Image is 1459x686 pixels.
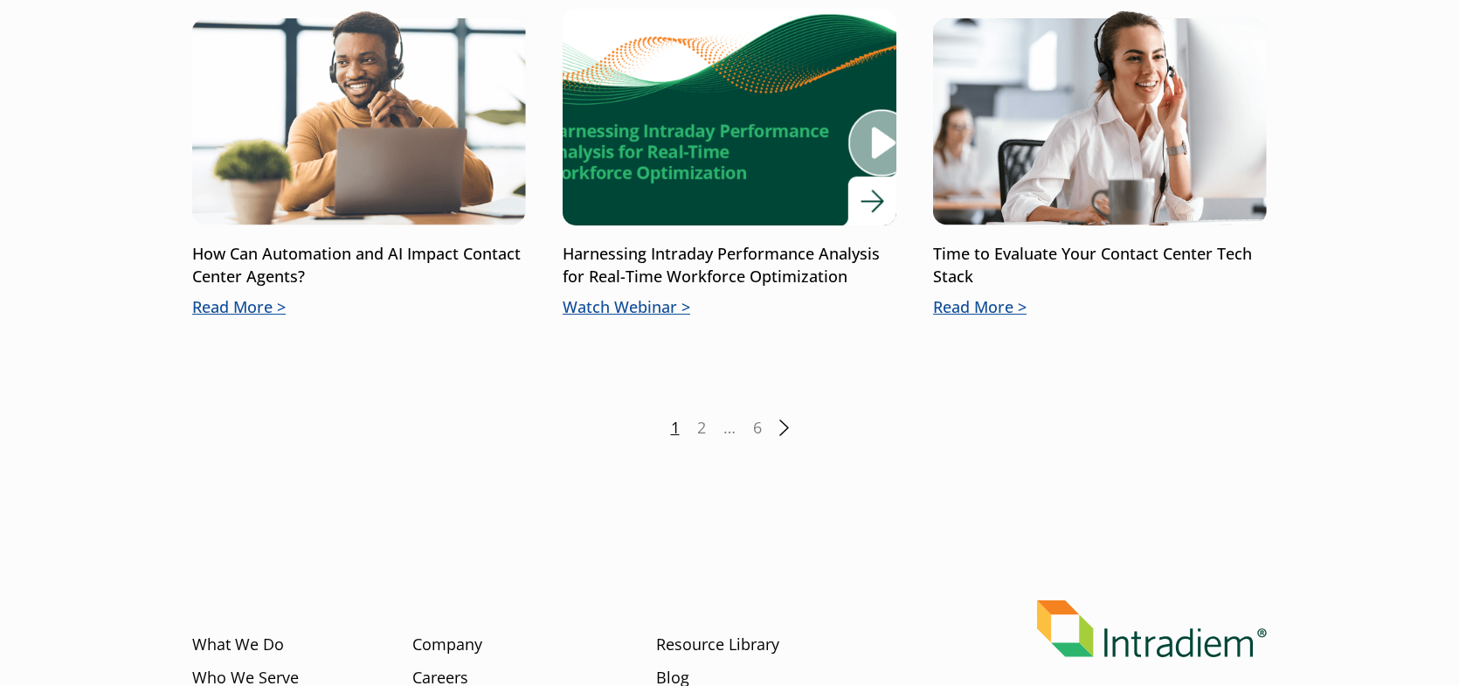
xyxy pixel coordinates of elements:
a: 2 [697,417,706,440]
a: Time to Evaluate Your Contact Center Tech StackRead More [933,9,1267,319]
a: Next [779,419,789,436]
a: Harnessing Intraday Performance Analysis for Real-Time Workforce OptimizationWatch Webinar [563,9,896,319]
a: How Can Automation and AI Impact Contact Center Agents?Read More [192,9,526,319]
p: Time to Evaluate Your Contact Center Tech Stack [933,243,1267,288]
p: Read More [192,296,526,319]
span: 1 [671,417,680,440]
p: Harnessing Intraday Performance Analysis for Real-Time Workforce Optimization [563,243,896,288]
p: How Can Automation and AI Impact Contact Center Agents? [192,243,526,288]
nav: Posts pagination [192,417,1267,440]
span: … [723,417,736,440]
img: Intradiem [1037,600,1267,657]
a: What We Do [192,634,284,656]
a: 6 [753,417,762,440]
p: Watch Webinar [563,296,896,319]
a: Company [412,634,482,656]
a: Resource Library [656,634,779,656]
p: Read More [933,296,1267,319]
